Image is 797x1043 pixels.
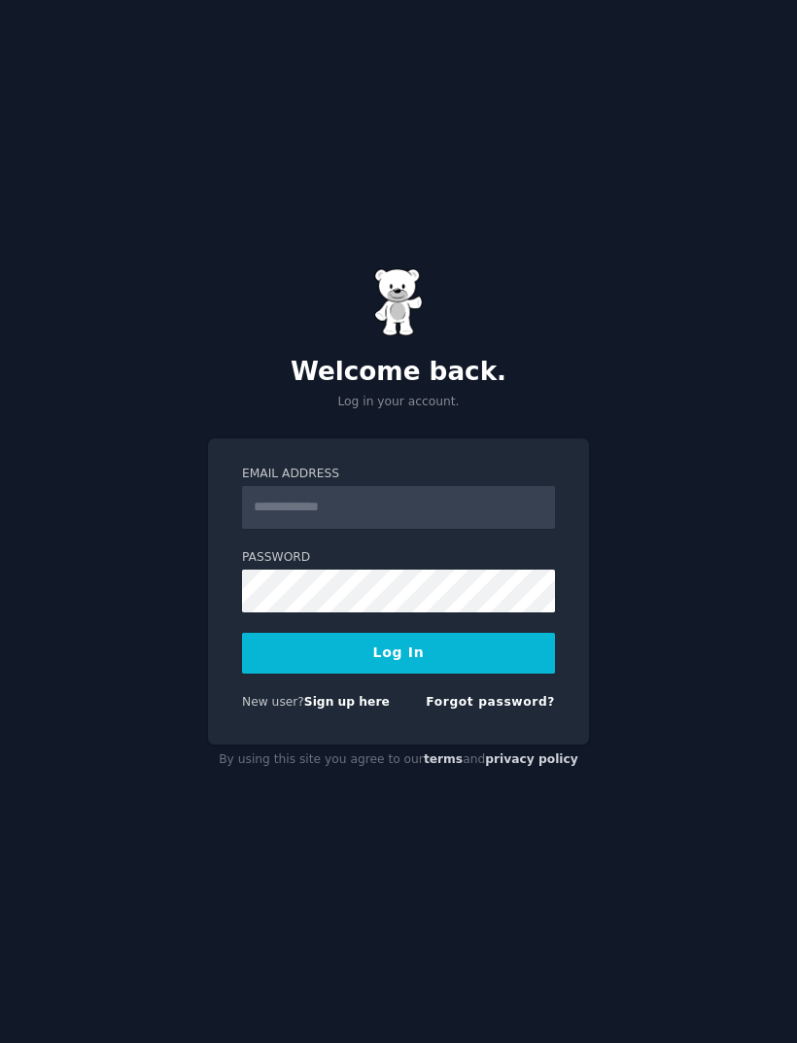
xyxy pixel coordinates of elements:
a: terms [424,752,463,766]
div: By using this site you agree to our and [208,745,589,776]
span: New user? [242,695,304,709]
img: Gummy Bear [374,268,423,336]
button: Log In [242,633,555,674]
a: Forgot password? [426,695,555,709]
label: Email Address [242,466,555,483]
label: Password [242,549,555,567]
p: Log in your account. [208,394,589,411]
a: privacy policy [485,752,578,766]
a: Sign up here [304,695,390,709]
h2: Welcome back. [208,357,589,388]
